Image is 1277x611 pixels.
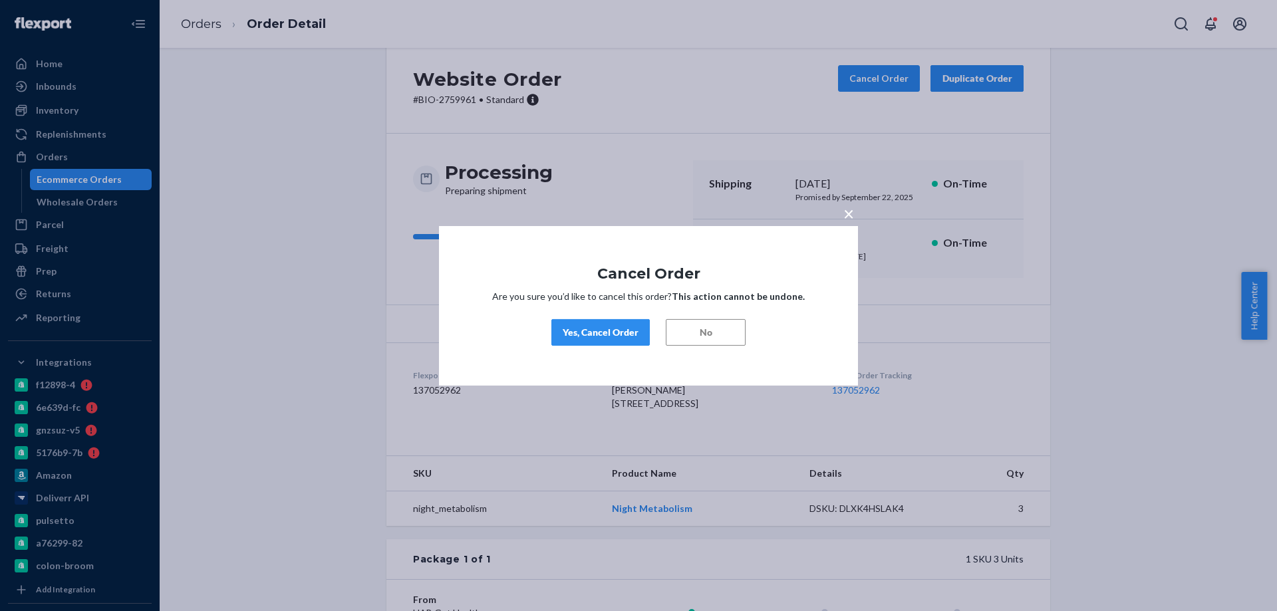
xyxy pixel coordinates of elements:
button: No [666,319,746,346]
span: × [843,201,854,224]
div: Yes, Cancel Order [563,326,638,339]
p: Are you sure you’d like to cancel this order? [479,290,818,303]
button: Yes, Cancel Order [551,319,650,346]
strong: This action cannot be undone. [672,291,805,302]
h1: Cancel Order [479,265,818,281]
